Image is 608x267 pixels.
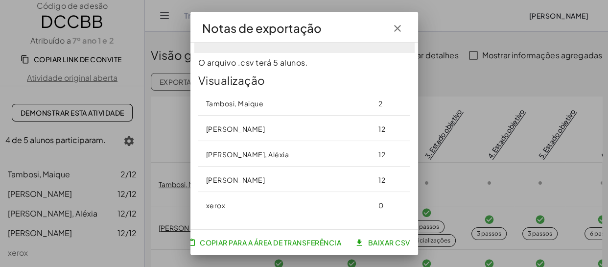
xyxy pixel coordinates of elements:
[185,234,345,251] button: Copiar para a área de transferência
[368,238,410,247] font: Baixar CSV
[378,201,384,210] font: 0
[378,150,385,159] font: 12
[200,238,341,247] font: Copiar para a área de transferência
[198,57,305,68] font: O arquivo .csv terá 5 alunos
[206,175,265,184] font: [PERSON_NAME]
[206,98,264,107] font: Tambosi, Maique
[206,201,226,210] font: xerox
[378,124,385,133] font: 12
[378,175,385,184] font: 12
[202,21,322,35] font: Notas de exportação
[198,73,265,87] font: Visualização
[206,124,265,133] font: [PERSON_NAME]
[305,57,308,68] font: .
[353,234,414,251] a: Baixar CSV
[378,98,383,107] font: 2
[206,150,289,159] font: [PERSON_NAME], Aléxia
